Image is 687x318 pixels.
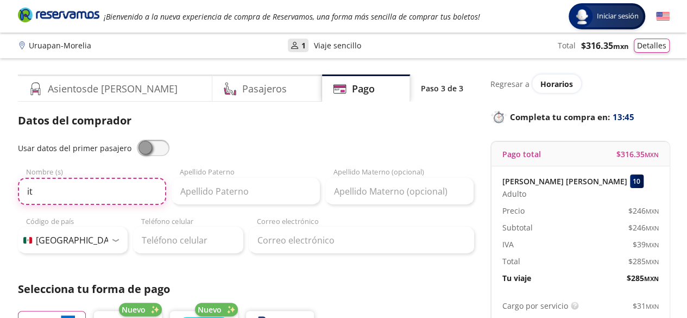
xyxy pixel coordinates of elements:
[502,255,520,267] p: Total
[628,255,659,267] span: $ 285
[18,7,99,23] i: Brand Logo
[616,148,659,160] span: $ 316.35
[633,300,659,311] span: $ 31
[421,83,463,94] p: Paso 3 de 3
[325,178,474,205] input: Apellido Materno (opcional)
[122,304,146,315] span: Nuevo
[646,302,659,310] small: MXN
[628,222,659,233] span: $ 246
[645,151,659,159] small: MXN
[646,207,659,215] small: MXN
[613,111,634,123] span: 13:45
[634,39,670,53] button: Detalles
[48,82,178,96] h4: Asientos de [PERSON_NAME]
[301,40,306,51] p: 1
[18,7,99,26] a: Brand Logo
[644,275,659,283] small: MXN
[646,241,659,249] small: MXN
[656,10,670,23] button: English
[646,224,659,232] small: MXN
[593,11,643,22] span: Iniciar sesión
[502,188,526,199] span: Adulto
[630,174,644,188] div: 10
[18,113,474,129] p: Datos del comprador
[540,79,573,89] span: Horarios
[18,143,131,153] span: Usar datos del primer pasajero
[23,237,32,244] img: MX
[502,176,627,187] p: [PERSON_NAME] [PERSON_NAME]
[314,40,361,51] p: Viaje sencillo
[198,304,222,315] span: Nuevo
[490,109,670,124] p: Completa tu compra en :
[490,78,530,90] p: Regresar a
[133,227,243,254] input: Teléfono celular
[627,272,659,284] span: $ 285
[490,74,670,93] div: Regresar a ver horarios
[502,148,541,160] p: Pago total
[633,239,659,250] span: $ 39
[613,41,628,51] small: MXN
[581,39,628,52] span: $ 316.35
[18,178,166,205] input: Nombre (s)
[18,281,474,297] p: Selecciona tu forma de pago
[249,227,474,254] input: Correo electrónico
[558,40,576,51] p: Total
[502,300,568,311] p: Cargo por servicio
[502,272,531,284] p: Tu viaje
[628,205,659,216] span: $ 246
[104,11,480,22] em: ¡Bienvenido a la nueva experiencia de compra de Reservamos, una forma más sencilla de comprar tus...
[502,222,533,233] p: Subtotal
[172,178,320,205] input: Apellido Paterno
[646,258,659,266] small: MXN
[352,82,375,96] h4: Pago
[502,239,514,250] p: IVA
[29,40,91,51] p: Uruapan - Morelia
[502,205,525,216] p: Precio
[242,82,287,96] h4: Pasajeros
